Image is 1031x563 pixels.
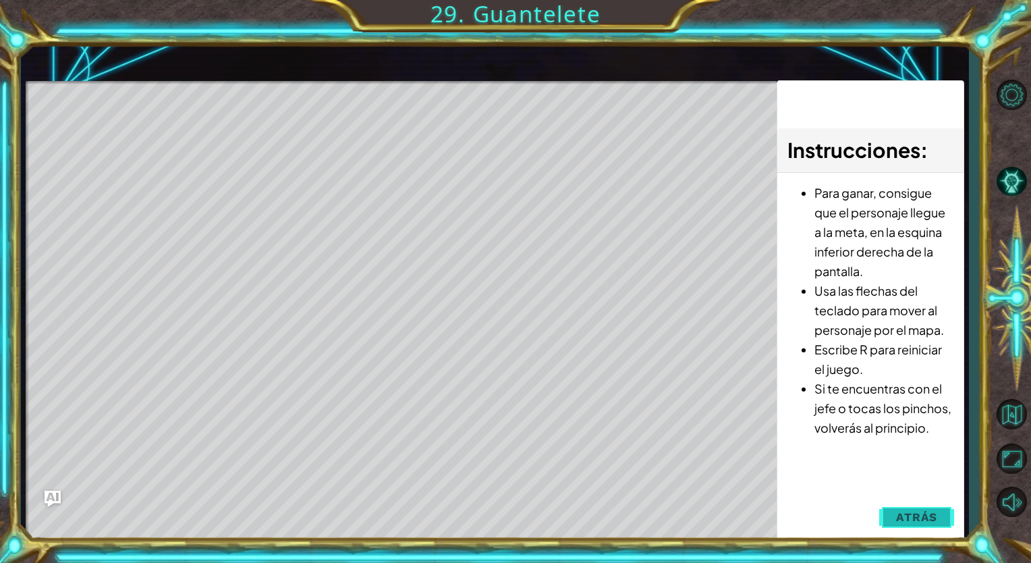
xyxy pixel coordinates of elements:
[992,483,1031,522] button: Sonido apagado
[992,393,1031,437] a: Volver al mapa
[896,510,937,524] span: Atrás
[814,183,953,281] li: Para ganar, consigue que el personaje llegue a la meta, en la esquina inferior derecha de la pant...
[814,340,953,379] li: Escribe R para reiniciar el juego.
[879,504,954,531] button: Atrás
[787,135,953,165] h3: :
[992,395,1031,434] button: Volver al mapa
[45,491,61,507] button: Ask AI
[992,439,1031,479] button: Maximizar navegador
[26,81,649,479] div: Level Map
[814,281,953,340] li: Usa las flechas del teclado para mover al personaje por el mapa.
[814,379,953,437] li: Si te encuentras con el jefe o tocas los pinchos, volverás al principio.
[992,75,1031,114] button: Opciones de nivel
[992,161,1031,200] button: Pista IA
[787,137,920,163] span: Instrucciones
